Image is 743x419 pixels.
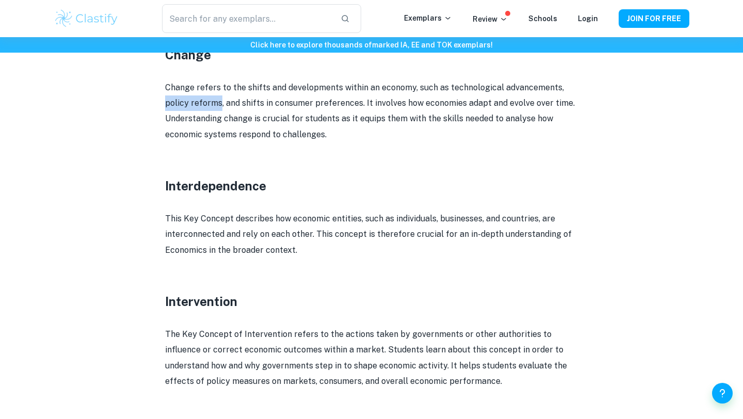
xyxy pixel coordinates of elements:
[165,327,578,390] p: The Key Concept of Intervention refers to the actions taken by governments or other authorities t...
[619,9,689,28] button: JOIN FOR FREE
[165,80,578,143] p: Change refers to the shifts and developments within an economy, such as technological advancement...
[404,12,452,24] p: Exemplars
[54,8,119,29] img: Clastify logo
[165,211,578,258] p: This Key Concept describes how economic entities, such as individuals, businesses, and countries,...
[712,383,733,404] button: Help and Feedback
[528,14,557,23] a: Schools
[578,14,598,23] a: Login
[473,13,508,25] p: Review
[162,4,332,33] input: Search for any exemplars...
[165,176,578,195] h3: Interdependence
[2,39,741,51] h6: Click here to explore thousands of marked IA, EE and TOK exemplars !
[165,292,578,311] h3: Intervention
[165,45,578,64] h3: Change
